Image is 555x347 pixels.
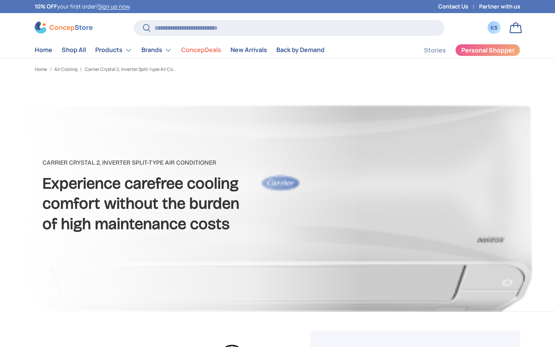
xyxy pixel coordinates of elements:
[405,42,520,58] nav: Secondary
[490,24,498,32] div: KS
[35,42,52,57] a: Home
[35,42,325,58] nav: Primary
[85,67,177,72] a: Carrier Crystal 2, Inverter Split-type Air Conditioner
[438,2,479,11] a: Contact Us
[35,66,292,73] nav: Breadcrumbs
[424,43,446,58] a: Stories
[35,67,47,72] a: Home
[35,22,92,34] img: ConcepStore
[42,158,338,167] p: Carrier Crystal 2, Inverter Split-type Air Conditioner
[91,42,137,58] summary: Products
[35,3,57,10] strong: 10% OFF
[461,47,515,53] span: Personal Shopper
[141,42,172,58] a: Brands
[54,67,77,72] a: Air Cooling
[181,42,221,57] a: ConcepDeals
[62,42,86,57] a: Shop All
[95,42,132,58] a: Products
[230,42,267,57] a: New Arrivals
[479,2,520,11] a: Partner with us
[486,19,503,36] a: KS
[98,3,129,10] a: Sign up now
[455,44,520,56] a: Personal Shopper
[42,174,239,233] strong: Experience carefree cooling comfort without the burden of high maintenance costs
[276,42,325,57] a: Back by Demand
[35,2,131,11] p: your first order! .
[137,42,177,58] summary: Brands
